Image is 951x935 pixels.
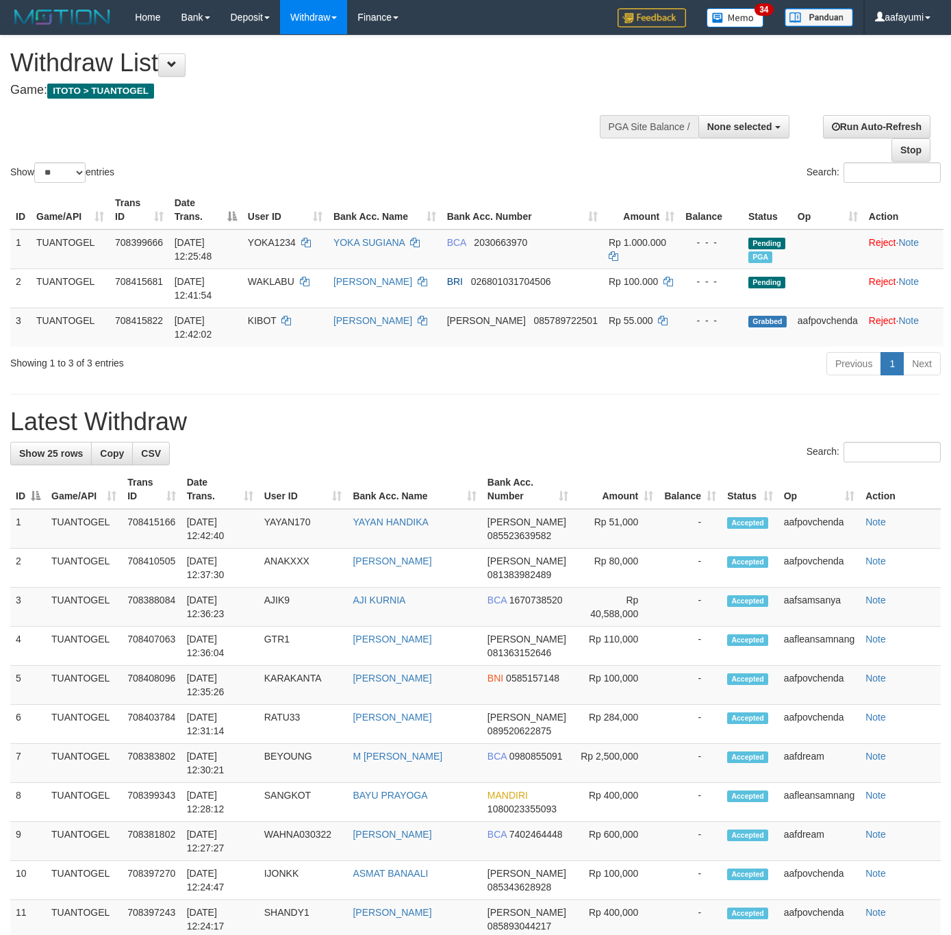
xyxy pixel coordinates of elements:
h4: Game: [10,84,620,97]
th: Bank Acc. Name: activate to sort column ascending [347,470,481,509]
a: Show 25 rows [10,442,92,465]
span: Accepted [727,790,768,802]
span: Copy 089520622875 to clipboard [487,725,551,736]
a: Previous [826,352,881,375]
span: None selected [707,121,772,132]
div: Showing 1 to 3 of 3 entries [10,351,386,370]
span: Accepted [727,712,768,724]
span: Copy 081363152646 to clipboard [487,647,551,658]
a: [PERSON_NAME] [353,907,431,918]
td: [DATE] 12:24:47 [181,861,259,900]
span: Accepted [727,830,768,841]
a: Note [865,556,886,566]
label: Search: [807,162,941,183]
td: TUANTOGEL [46,861,122,900]
div: PGA Site Balance / [600,115,698,138]
td: - [659,861,722,900]
a: Copy [91,442,133,465]
th: Action [860,470,941,509]
a: [PERSON_NAME] [353,673,431,684]
td: 708407063 [122,627,181,666]
span: BCA [487,751,507,762]
td: 708388084 [122,588,181,627]
select: Showentries [34,162,86,183]
span: Accepted [727,595,768,607]
a: [PERSON_NAME] [353,634,431,645]
td: aafleansamnang [778,627,861,666]
td: 5 [10,666,46,705]
th: ID [10,190,31,229]
td: BEYOUNG [259,744,348,783]
span: [PERSON_NAME] [487,868,566,879]
span: Pending [748,238,785,249]
img: MOTION_logo.png [10,7,114,27]
span: Accepted [727,751,768,763]
td: 708403784 [122,705,181,744]
td: 2 [10,549,46,588]
td: Rp 100,000 [574,861,659,900]
td: · [863,269,943,308]
th: Game/API: activate to sort column ascending [31,190,110,229]
td: · [863,229,943,269]
td: aafpovchenda [778,705,861,744]
a: AJI KURNIA [353,595,405,606]
td: aafleansamnang [778,783,861,822]
td: - [659,744,722,783]
span: Accepted [727,908,768,919]
td: TUANTOGEL [46,822,122,861]
th: ID: activate to sort column descending [10,470,46,509]
a: YOKA SUGIANA [333,237,405,248]
td: [DATE] 12:28:12 [181,783,259,822]
span: [PERSON_NAME] [447,315,526,326]
span: Copy 1670738520 to clipboard [509,595,563,606]
a: Reject [869,237,896,248]
a: CSV [132,442,170,465]
a: Reject [869,315,896,326]
span: Rp 55.000 [609,315,653,326]
h1: Withdraw List [10,49,620,77]
td: [DATE] 12:27:27 [181,822,259,861]
td: 8 [10,783,46,822]
th: Op: activate to sort column ascending [778,470,861,509]
th: Balance [680,190,743,229]
a: Note [898,315,919,326]
th: Date Trans.: activate to sort column descending [169,190,242,229]
a: Note [898,237,919,248]
td: [DATE] 12:35:26 [181,666,259,705]
a: Note [865,516,886,527]
td: - [659,627,722,666]
span: 34 [755,3,773,16]
a: Note [865,673,886,684]
span: Copy 0980855091 to clipboard [509,751,563,762]
a: [PERSON_NAME] [353,556,431,566]
a: Note [865,634,886,645]
span: Copy 7402464448 to clipboard [509,829,563,840]
td: TUANTOGEL [31,229,110,269]
td: TUANTOGEL [46,509,122,549]
td: KARAKANTA [259,666,348,705]
h1: Latest Withdraw [10,408,941,436]
td: TUANTOGEL [46,744,122,783]
span: 708415822 [115,315,163,326]
a: [PERSON_NAME] [353,712,431,723]
th: Amount: activate to sort column ascending [603,190,680,229]
a: Run Auto-Refresh [823,115,930,138]
a: Note [865,595,886,606]
td: Rp 40,588,000 [574,588,659,627]
td: Rp 284,000 [574,705,659,744]
span: Copy 085789722501 to clipboard [533,315,597,326]
a: YAYAN HANDIKA [353,516,428,527]
div: - - - [685,236,737,249]
div: - - - [685,275,737,288]
td: aafdream [778,744,861,783]
td: · [863,308,943,347]
input: Search: [844,162,941,183]
td: aafpovchenda [778,509,861,549]
th: Date Trans.: activate to sort column ascending [181,470,259,509]
a: Note [865,829,886,840]
th: User ID: activate to sort column ascending [242,190,328,229]
span: [DATE] 12:25:48 [175,237,212,262]
span: Copy 085343628928 to clipboard [487,882,551,893]
td: TUANTOGEL [31,269,110,308]
span: BCA [447,237,466,248]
